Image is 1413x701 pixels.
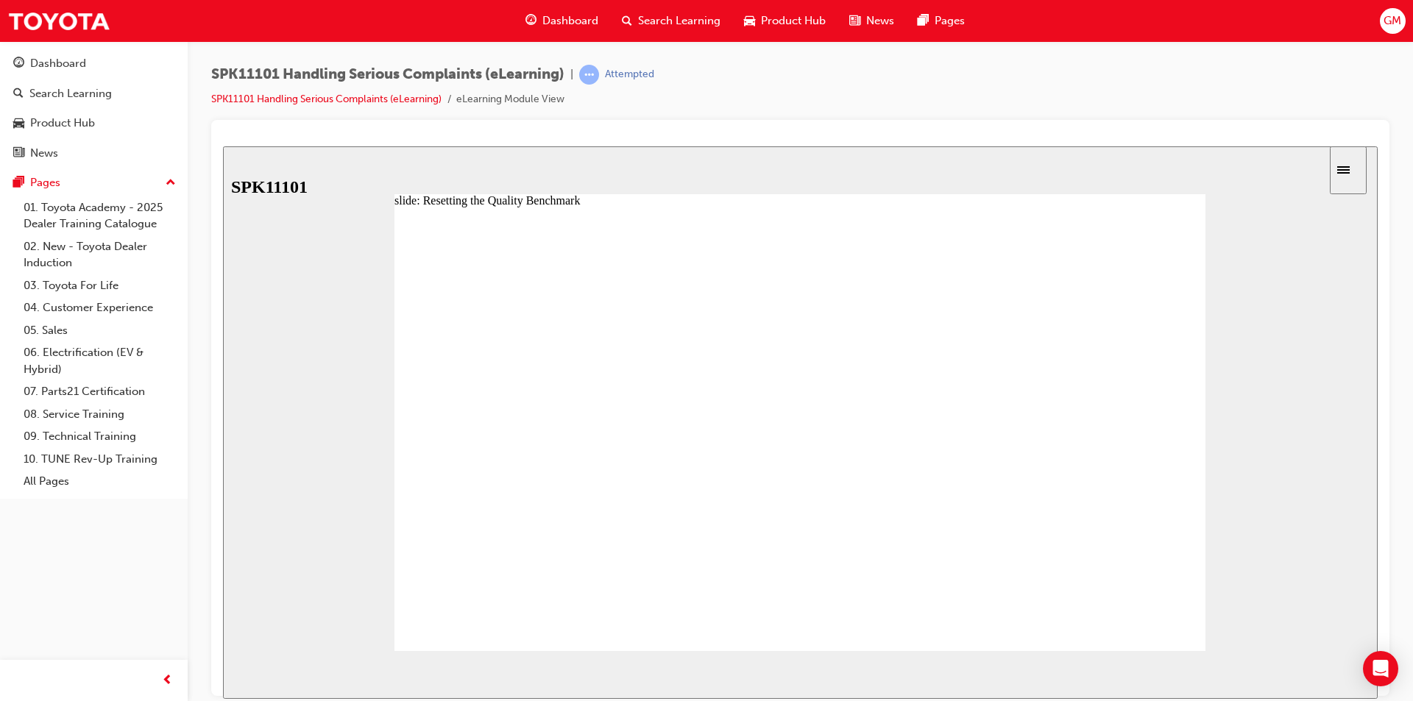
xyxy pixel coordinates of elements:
span: news-icon [13,147,24,160]
span: Pages [935,13,965,29]
a: SPK11101 Handling Serious Complaints (eLearning) [211,93,442,105]
a: pages-iconPages [906,6,977,36]
a: 03. Toyota For Life [18,274,182,297]
div: Attempted [605,68,654,82]
span: pages-icon [13,177,24,190]
button: GM [1380,8,1406,34]
div: Product Hub [30,115,95,132]
a: 08. Service Training [18,403,182,426]
span: car-icon [13,117,24,130]
a: guage-iconDashboard [514,6,610,36]
span: search-icon [13,88,24,101]
span: search-icon [622,12,632,30]
li: eLearning Module View [456,91,564,108]
a: 09. Technical Training [18,425,182,448]
span: SPK11101 Handling Serious Complaints (eLearning) [211,66,564,83]
span: GM [1384,13,1401,29]
button: DashboardSearch LearningProduct HubNews [6,47,182,169]
a: 05. Sales [18,319,182,342]
img: Trak [7,4,110,38]
a: 10. TUNE Rev-Up Training [18,448,182,471]
a: Search Learning [6,80,182,107]
div: Pages [30,174,60,191]
a: 01. Toyota Academy - 2025 Dealer Training Catalogue [18,196,182,235]
span: Dashboard [542,13,598,29]
span: prev-icon [162,672,173,690]
a: 04. Customer Experience [18,296,182,319]
span: Product Hub [761,13,826,29]
button: Pages [6,169,182,196]
span: guage-icon [13,57,24,71]
a: car-iconProduct Hub [732,6,837,36]
a: news-iconNews [837,6,906,36]
a: All Pages [18,470,182,493]
a: News [6,140,182,167]
div: Search Learning [29,85,112,102]
div: Dashboard [30,55,86,72]
span: pages-icon [918,12,929,30]
span: learningRecordVerb_ATTEMPT-icon [579,65,599,85]
a: 02. New - Toyota Dealer Induction [18,235,182,274]
span: up-icon [166,174,176,193]
div: Open Intercom Messenger [1363,651,1398,686]
a: Product Hub [6,110,182,137]
a: 06. Electrification (EV & Hybrid) [18,341,182,380]
a: 07. Parts21 Certification [18,380,182,403]
a: search-iconSearch Learning [610,6,732,36]
span: guage-icon [525,12,536,30]
div: News [30,145,58,162]
span: Search Learning [638,13,720,29]
span: news-icon [849,12,860,30]
span: News [866,13,894,29]
span: | [570,66,573,83]
a: Dashboard [6,50,182,77]
span: car-icon [744,12,755,30]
